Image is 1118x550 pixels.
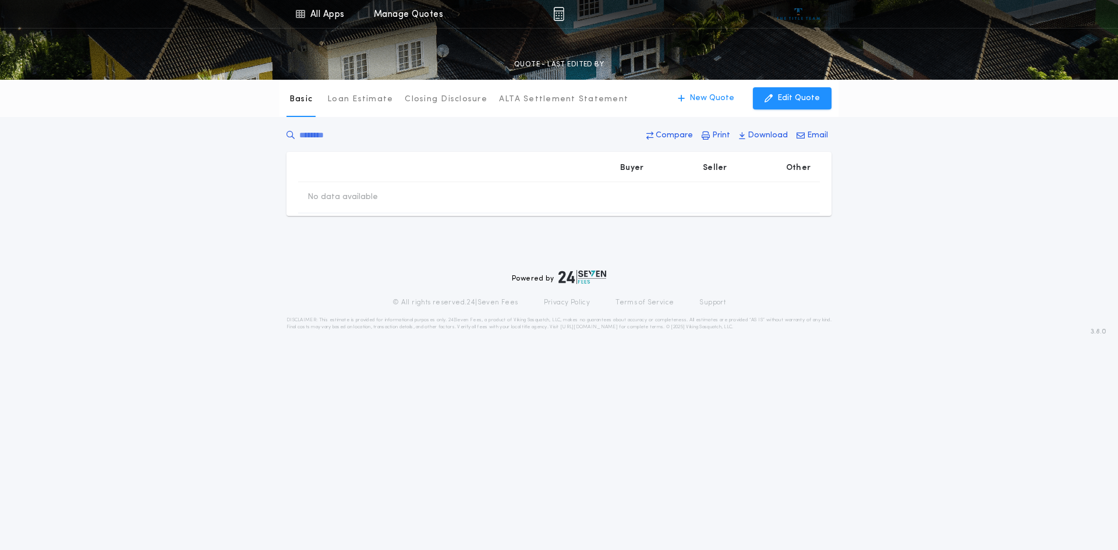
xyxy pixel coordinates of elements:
[514,59,604,70] p: QUOTE - LAST EDITED BY
[1091,327,1106,337] span: 3.8.0
[405,94,487,105] p: Closing Disclosure
[699,298,726,307] a: Support
[544,298,590,307] a: Privacy Policy
[512,270,606,284] div: Powered by
[689,93,734,104] p: New Quote
[807,130,828,141] p: Email
[560,325,618,329] a: [URL][DOMAIN_NAME]
[392,298,518,307] p: © All rights reserved. 24|Seven Fees
[753,87,832,109] button: Edit Quote
[643,125,696,146] button: Compare
[499,94,628,105] p: ALTA Settlement Statement
[786,162,811,174] p: Other
[656,130,693,141] p: Compare
[553,7,564,21] img: img
[777,93,820,104] p: Edit Quote
[327,94,393,105] p: Loan Estimate
[793,125,832,146] button: Email
[712,130,730,141] p: Print
[289,94,313,105] p: Basic
[620,162,643,174] p: Buyer
[558,270,606,284] img: logo
[666,87,746,109] button: New Quote
[298,182,387,212] td: No data available
[735,125,791,146] button: Download
[615,298,674,307] a: Terms of Service
[698,125,734,146] button: Print
[703,162,727,174] p: Seller
[777,8,820,20] img: vs-icon
[286,317,832,331] p: DISCLAIMER: This estimate is provided for informational purposes only. 24|Seven Fees, a product o...
[748,130,788,141] p: Download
